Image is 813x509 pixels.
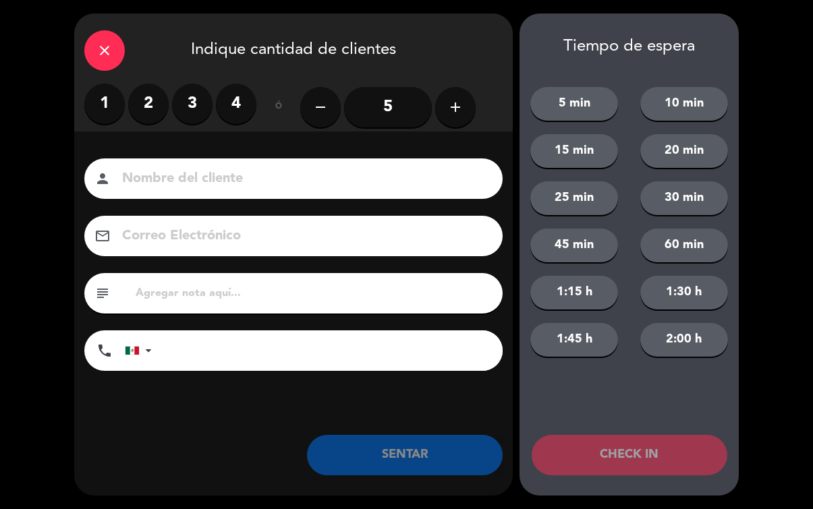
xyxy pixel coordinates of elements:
button: 2:00 h [640,323,728,357]
button: 1:15 h [530,276,618,309]
i: email [94,228,111,244]
button: 1:30 h [640,276,728,309]
div: Mexico (México): +52 [125,331,157,370]
button: remove [300,87,341,127]
div: Indique cantidad de clientes [74,13,513,84]
input: Nombre del cliente [121,167,485,191]
button: add [435,87,476,127]
label: 1 [84,84,125,124]
div: ó [256,84,300,131]
input: Agregar nota aquí... [134,284,493,303]
button: 60 min [640,229,728,262]
i: close [96,42,113,59]
button: 1:45 h [530,323,618,357]
i: add [447,99,464,115]
button: 30 min [640,181,728,215]
button: 45 min [530,229,618,262]
i: subject [94,285,111,301]
button: SENTAR [307,435,503,475]
label: 3 [172,84,213,124]
i: person [94,171,111,187]
button: 10 min [640,87,728,121]
button: 5 min [530,87,618,121]
i: remove [312,99,329,115]
button: CHECK IN [532,435,727,475]
button: 25 min [530,181,618,215]
input: Correo Electrónico [121,224,485,248]
button: 15 min [530,134,618,168]
i: phone [96,342,113,359]
label: 4 [216,84,256,124]
div: Tiempo de espera [520,37,739,57]
label: 2 [128,84,169,124]
button: 20 min [640,134,728,168]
